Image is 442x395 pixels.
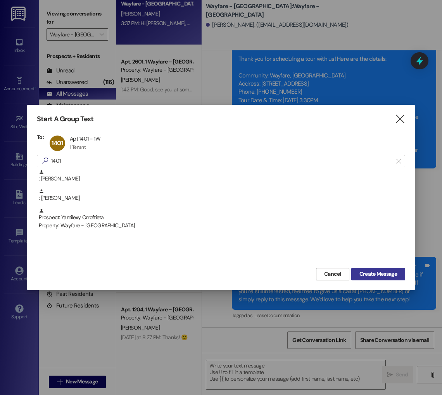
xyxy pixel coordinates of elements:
[324,270,341,278] span: Cancel
[316,268,349,280] button: Cancel
[37,208,405,227] div: Prospect: Yamilexy OrroftietaProperty: Wayfare - [GEOGRAPHIC_DATA]
[392,155,405,167] button: Clear text
[395,115,405,123] i: 
[359,270,397,278] span: Create Message
[37,134,44,141] h3: To:
[70,135,100,142] div: Apt 1401 - 1W
[51,156,392,167] input: Search for any contact or apartment
[37,169,405,189] div: : [PERSON_NAME]
[396,158,401,164] i: 
[351,268,405,280] button: Create Message
[39,222,405,230] div: Property: Wayfare - [GEOGRAPHIC_DATA]
[70,144,86,150] div: 1 Tenant
[39,169,405,183] div: : [PERSON_NAME]
[39,189,405,202] div: : [PERSON_NAME]
[39,157,51,165] i: 
[39,208,405,230] div: Prospect: Yamilexy Orroftieta
[52,139,63,147] span: 1401
[37,189,405,208] div: : [PERSON_NAME]
[37,115,93,124] h3: Start A Group Text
